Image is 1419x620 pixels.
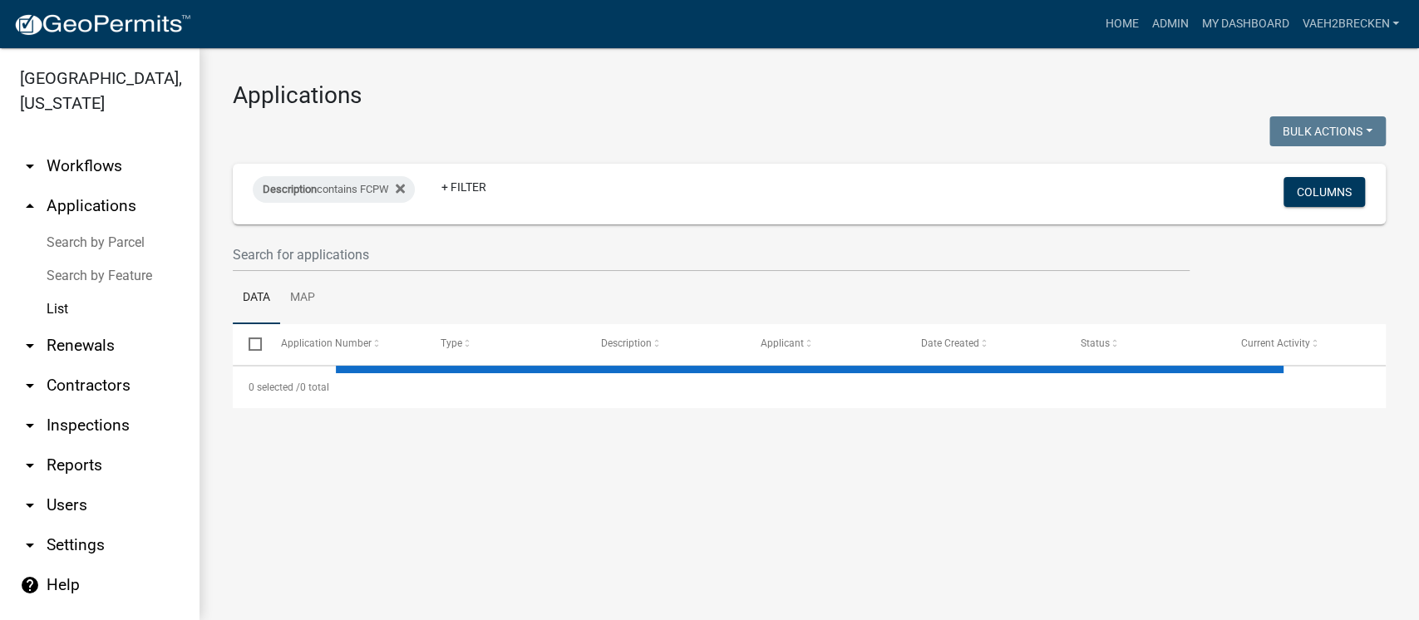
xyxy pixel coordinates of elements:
[20,575,40,595] i: help
[441,337,462,349] span: Type
[233,367,1386,408] div: 0 total
[233,324,264,364] datatable-header-cell: Select
[20,495,40,515] i: arrow_drop_down
[20,376,40,396] i: arrow_drop_down
[281,337,372,349] span: Application Number
[233,81,1386,110] h3: Applications
[584,324,745,364] datatable-header-cell: Description
[20,455,40,475] i: arrow_drop_down
[1098,8,1145,40] a: Home
[1241,337,1310,349] span: Current Activity
[1224,324,1385,364] datatable-header-cell: Current Activity
[425,324,585,364] datatable-header-cell: Type
[761,337,804,349] span: Applicant
[1081,337,1110,349] span: Status
[253,176,415,203] div: contains FCPW
[20,196,40,216] i: arrow_drop_up
[263,183,317,195] span: Description
[20,535,40,555] i: arrow_drop_down
[1065,324,1225,364] datatable-header-cell: Status
[280,272,325,325] a: Map
[745,324,905,364] datatable-header-cell: Applicant
[428,172,500,202] a: + Filter
[921,337,979,349] span: Date Created
[601,337,652,349] span: Description
[1284,177,1365,207] button: Columns
[1195,8,1295,40] a: My Dashboard
[20,156,40,176] i: arrow_drop_down
[233,238,1190,272] input: Search for applications
[1145,8,1195,40] a: Admin
[20,336,40,356] i: arrow_drop_down
[249,381,300,393] span: 0 selected /
[264,324,425,364] datatable-header-cell: Application Number
[20,416,40,435] i: arrow_drop_down
[904,324,1065,364] datatable-header-cell: Date Created
[1269,116,1386,146] button: Bulk Actions
[233,272,280,325] a: Data
[1295,8,1406,40] a: vaeh2Brecken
